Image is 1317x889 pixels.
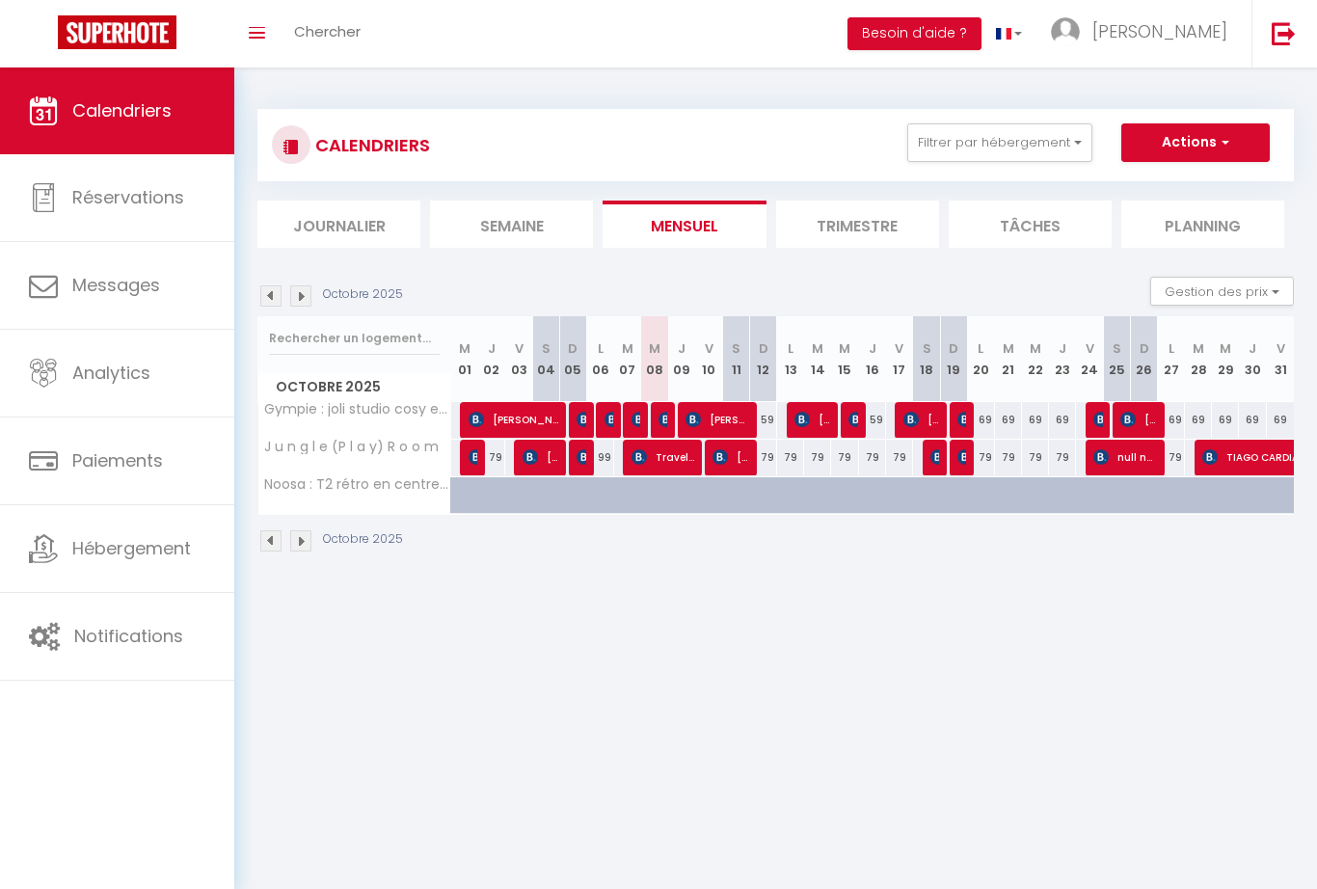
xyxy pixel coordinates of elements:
span: Gympie : joli studio cosy en centre-ville [261,402,454,417]
span: Octobre 2025 [258,373,450,401]
div: 79 [859,440,886,475]
th: 29 [1212,316,1239,402]
abbr: S [923,339,931,358]
div: 79 [967,440,994,475]
div: 69 [1267,402,1294,438]
th: 08 [641,316,668,402]
th: 18 [913,316,940,402]
span: [PERSON_NAME] [957,439,966,475]
span: [PERSON_NAME] [794,401,830,438]
abbr: M [839,339,850,358]
abbr: L [788,339,793,358]
span: Bongrain [PERSON_NAME] [632,401,640,438]
div: 69 [1239,402,1266,438]
div: 69 [995,402,1022,438]
li: Mensuel [603,201,766,248]
abbr: V [515,339,524,358]
th: 19 [940,316,967,402]
button: Filtrer par hébergement [907,123,1092,162]
span: [PERSON_NAME] [469,401,558,438]
span: Messages [72,273,160,297]
span: Paiements [72,448,163,472]
abbr: J [488,339,496,358]
abbr: S [732,339,740,358]
div: 79 [995,440,1022,475]
img: logout [1272,21,1296,45]
span: Calendriers [72,98,172,122]
th: 31 [1267,316,1294,402]
abbr: M [1193,339,1204,358]
img: ... [1051,17,1080,46]
div: 79 [478,440,505,475]
span: [PERSON_NAME] [577,401,585,438]
abbr: M [459,339,470,358]
span: null null [1093,439,1156,475]
div: 69 [1049,402,1076,438]
span: Chercher [294,21,361,41]
button: Besoin d'aide ? [847,17,981,50]
abbr: L [978,339,983,358]
span: [PERSON_NAME] [577,439,585,475]
li: Trimestre [776,201,939,248]
button: Gestion des prix [1150,277,1294,306]
span: Notifications [74,624,183,648]
abbr: D [568,339,578,358]
abbr: S [542,339,551,358]
div: 79 [831,440,858,475]
div: 99 [587,440,614,475]
img: Super Booking [58,15,176,49]
div: 59 [859,402,886,438]
th: 20 [967,316,994,402]
div: 69 [1185,402,1212,438]
span: [PERSON_NAME] BURY [957,401,966,438]
span: [PERSON_NAME] [1093,401,1102,438]
abbr: D [759,339,768,358]
abbr: M [1003,339,1014,358]
th: 03 [505,316,532,402]
th: 17 [886,316,913,402]
div: 79 [1022,440,1049,475]
span: TravelPerk S.L.U. [632,439,694,475]
span: Océane Erol [469,439,477,475]
abbr: J [1059,339,1066,358]
span: J u n g l e (P l a y) R o o m [261,440,439,454]
th: 23 [1049,316,1076,402]
button: Actions [1121,123,1270,162]
span: [PERSON_NAME] [848,401,857,438]
span: Hébergement [72,536,191,560]
li: Planning [1121,201,1284,248]
th: 12 [750,316,777,402]
abbr: L [1169,339,1174,358]
th: 27 [1158,316,1185,402]
span: [PERSON_NAME] [523,439,558,475]
th: 15 [831,316,858,402]
p: Octobre 2025 [323,285,403,304]
div: 69 [1212,402,1239,438]
span: [PERSON_NAME] [1092,19,1227,43]
abbr: M [812,339,823,358]
div: 69 [967,402,994,438]
abbr: M [1030,339,1041,358]
div: 79 [804,440,831,475]
abbr: M [649,339,660,358]
abbr: M [622,339,633,358]
span: [PERSON_NAME] [685,401,748,438]
th: 09 [668,316,695,402]
th: 24 [1076,316,1103,402]
span: Noosa : T2 rétro en centre-ville [261,477,454,492]
th: 13 [777,316,804,402]
span: [PERSON_NAME] [903,401,939,438]
div: 79 [750,440,777,475]
abbr: J [1249,339,1256,358]
div: 69 [1022,402,1049,438]
input: Rechercher un logement... [269,321,440,356]
th: 02 [478,316,505,402]
th: 07 [614,316,641,402]
abbr: S [1113,339,1121,358]
th: 26 [1131,316,1158,402]
th: 11 [723,316,750,402]
abbr: V [895,339,903,358]
abbr: L [598,339,604,358]
abbr: J [869,339,876,358]
abbr: D [1140,339,1149,358]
